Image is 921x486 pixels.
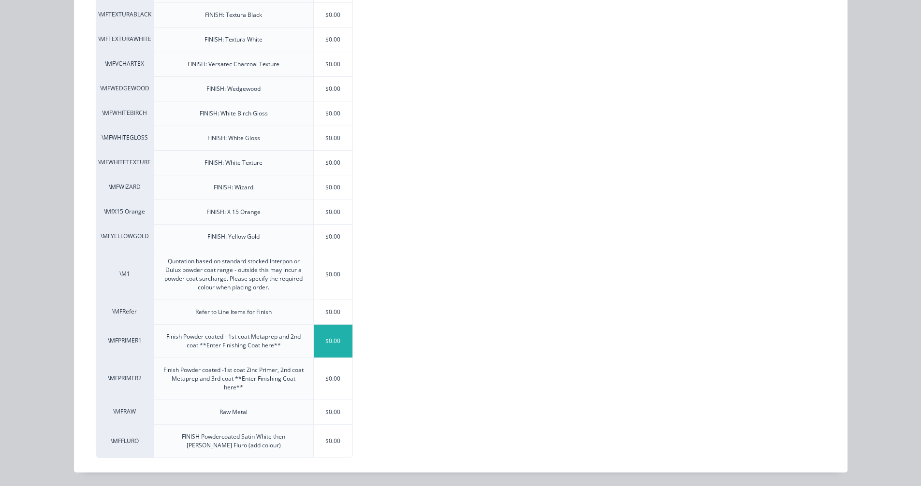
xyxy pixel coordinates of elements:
[314,175,353,200] div: $0.00
[219,408,248,416] div: Raw Metal
[188,60,279,69] div: FINISH: Versatec Charcoal Texture
[200,109,268,118] div: FINISH: White Birch Gloss
[96,27,154,52] div: \MFTEXTURAWHITE
[206,208,261,216] div: FINISH: X 15 Orange
[207,134,260,143] div: FINISH: White Gloss
[96,249,154,300] div: \M1
[314,249,353,300] div: $0.00
[314,77,353,101] div: $0.00
[96,101,154,126] div: \MFWHITEBIRCH
[96,324,154,357] div: \MFPRIMER1
[162,332,306,350] div: Finish Powder coated - 1st coat Metaprep and 2nd coat **Enter Finishing Coat here**
[96,424,154,458] div: \MFFLURO
[314,325,353,357] div: $0.00
[205,11,262,19] div: FINISH: Textura Black
[314,425,353,457] div: $0.00
[96,224,154,249] div: \MFYELLOWGOLD
[314,101,353,126] div: $0.00
[314,400,353,424] div: $0.00
[214,183,253,192] div: FINISH: Wizard
[314,52,353,76] div: $0.00
[96,200,154,224] div: \MfX15 Orange
[205,35,263,44] div: FINISH: Textura White
[206,85,261,93] div: FINISH: Wedgewood
[96,2,154,27] div: \MFTEXTURABLACK
[314,151,353,175] div: $0.00
[314,200,353,224] div: $0.00
[96,150,154,175] div: \MFWHITETEXTURE
[96,400,154,424] div: \MFRAW
[162,257,306,292] div: Quotation based on standard stocked Interpon or Dulux powder coat range - outside this may incur ...
[162,432,306,450] div: FINISH Powdercoated Satin White then [PERSON_NAME] Fluro (add colour)
[162,366,306,392] div: Finish Powder coated -1st coat Zinc Primer, 2nd coat Metaprep and 3rd coat **Enter Finishing Coat...
[195,308,272,316] div: Refer to Line Items for Finish
[96,126,154,150] div: \MFWHITEGLOSS
[314,358,353,400] div: $0.00
[205,158,263,167] div: FINISH: White Texture
[96,357,154,400] div: \MFPRIMER2
[96,52,154,76] div: \MFVCHARTEX
[314,300,353,324] div: $0.00
[314,225,353,249] div: $0.00
[96,76,154,101] div: \MFWEDGEWOOD
[314,126,353,150] div: $0.00
[207,232,260,241] div: FINISH: Yellow Gold
[96,300,154,324] div: \MFRefer
[314,3,353,27] div: $0.00
[96,175,154,200] div: \MFWIZARD
[314,28,353,52] div: $0.00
